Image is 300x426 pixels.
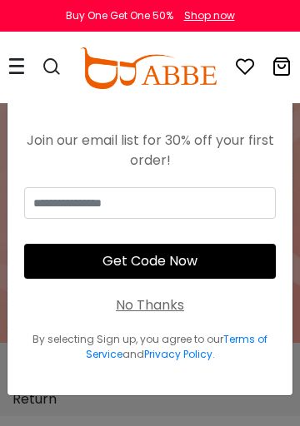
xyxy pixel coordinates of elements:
a: Shop now [176,8,235,22]
div: Buy One Get One 50% [66,8,173,23]
div: By selecting Sign up, you agree to our and . [24,332,276,362]
img: abbeglasses.com [80,47,217,89]
div: Join our email list for 30% off your first order! [24,131,276,171]
button: Get Code Now [24,244,276,279]
div: Shop now [184,8,235,23]
a: Terms of Service [86,332,268,361]
a: Privacy Policy [144,347,212,361]
div: No Thanks [116,295,184,315]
